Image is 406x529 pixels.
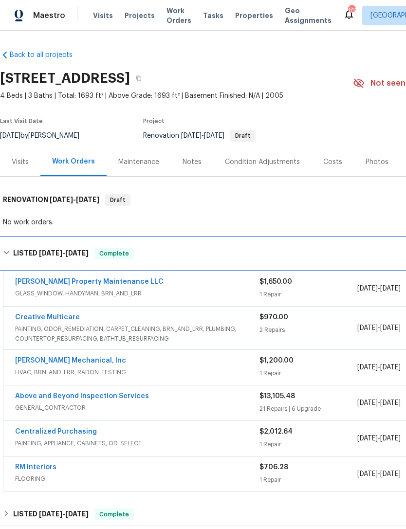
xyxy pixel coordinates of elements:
span: [DATE] [357,400,378,406]
span: Maestro [33,11,65,20]
a: [PERSON_NAME] Property Maintenance LLC [15,278,164,285]
span: - [357,284,401,293]
span: $2,012.64 [259,428,293,435]
div: 1 Repair [259,475,357,485]
span: [DATE] [357,325,378,331]
span: [DATE] [357,285,378,292]
div: Costs [323,157,342,167]
span: - [357,434,401,443]
span: HVAC, BRN_AND_LRR, RADON_TESTING [15,367,259,377]
span: [DATE] [380,285,401,292]
h6: LISTED [13,509,89,520]
span: FLOORING [15,474,259,484]
span: $1,200.00 [259,357,294,364]
div: Photos [366,157,388,167]
h6: RENOVATION [3,194,99,206]
span: - [357,398,401,408]
span: GLASS_WINDOW, HANDYMAN, BRN_AND_LRR [15,289,259,298]
span: - [357,469,401,479]
div: 1 Repair [259,439,357,449]
span: Work Orders [166,6,191,25]
div: 107 [348,6,355,16]
span: [DATE] [380,435,401,442]
span: - [181,132,224,139]
a: [PERSON_NAME] Mechanical, Inc [15,357,126,364]
span: [DATE] [39,250,62,256]
div: 1 Repair [259,290,357,299]
span: [DATE] [380,325,401,331]
div: Condition Adjustments [225,157,300,167]
span: [DATE] [76,196,99,203]
span: Properties [235,11,273,20]
span: [DATE] [380,471,401,477]
span: PAINTING, ODOR_REMEDIATION, CARPET_CLEANING, BRN_AND_LRR, PLUMBING, COUNTERTOP_RESURFACING, BATHT... [15,324,259,344]
span: Tasks [203,12,223,19]
span: [DATE] [357,471,378,477]
span: $13,105.48 [259,393,295,400]
span: $970.00 [259,314,288,321]
div: 2 Repairs [259,325,357,335]
span: - [50,196,99,203]
span: [DATE] [380,364,401,371]
span: - [357,323,401,333]
span: [DATE] [357,435,378,442]
span: Geo Assignments [285,6,332,25]
a: Centralized Purchasing [15,428,97,435]
div: Work Orders [52,157,95,166]
span: - [39,511,89,517]
span: Projects [125,11,155,20]
div: 21 Repairs | 6 Upgrade [259,404,357,414]
a: Above and Beyond Inspection Services [15,393,149,400]
span: Complete [95,249,133,258]
span: GENERAL_CONTRACTOR [15,403,259,413]
span: [DATE] [50,196,73,203]
span: PAINTING, APPLIANCE, CABINETS, OD_SELECT [15,438,259,448]
span: Complete [95,510,133,519]
span: [DATE] [39,511,62,517]
span: [DATE] [181,132,202,139]
a: RM Interiors [15,464,56,471]
span: Project [143,118,165,124]
span: Visits [93,11,113,20]
span: $1,650.00 [259,278,292,285]
span: Draft [231,133,255,139]
span: [DATE] [380,400,401,406]
button: Copy Address [130,70,148,87]
h6: LISTED [13,248,89,259]
span: [DATE] [357,364,378,371]
div: Maintenance [118,157,159,167]
span: [DATE] [65,250,89,256]
span: Draft [106,195,129,205]
a: Creative Multicare [15,314,80,321]
div: Notes [183,157,202,167]
div: 1 Repair [259,368,357,378]
span: - [39,250,89,256]
span: $706.28 [259,464,288,471]
span: - [357,363,401,372]
div: Visits [12,157,29,167]
span: Renovation [143,132,256,139]
span: [DATE] [65,511,89,517]
span: [DATE] [204,132,224,139]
